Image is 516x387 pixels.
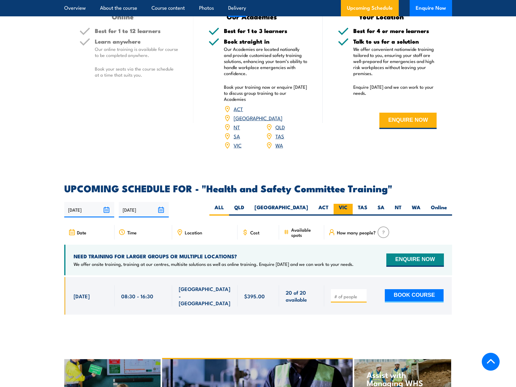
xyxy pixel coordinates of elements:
h2: UPCOMING SCHEDULE FOR - "Health and Safety Committee Training" [64,184,452,192]
span: Cost [250,230,259,235]
span: 20 of 20 available [286,289,318,303]
label: NT [390,204,407,216]
h5: Best for 1 to 12 learners [95,28,178,34]
button: BOOK COURSE [385,289,444,303]
p: Our online training is available for course to be completed anywhere. [95,46,178,58]
span: [GEOGRAPHIC_DATA] - [GEOGRAPHIC_DATA] [179,285,231,306]
button: ENQUIRE NOW [386,253,444,267]
label: VIC [334,204,353,216]
label: ACT [313,204,334,216]
p: We offer convenient nationwide training tailored to you, ensuring your staff are well-prepared fo... [353,46,437,76]
a: NT [234,123,240,131]
span: Date [77,230,86,235]
h3: Online [79,13,166,20]
h5: Book straight in [224,38,308,44]
p: Book your seats via the course schedule at a time that suits you. [95,66,178,78]
input: To date [119,202,169,217]
span: Time [127,230,137,235]
label: WA [407,204,426,216]
label: TAS [353,204,372,216]
span: 08:30 - 16:30 [121,293,153,299]
a: ACT [234,105,243,112]
h5: Best for 4 or more learners [353,28,437,34]
a: WA [275,141,283,149]
input: # of people [334,293,365,299]
button: ENQUIRE NOW [379,113,437,129]
h5: Learn anywhere [95,38,178,44]
p: Our Academies are located nationally and provide customised safety training solutions, enhancing ... [224,46,308,76]
h5: Best for 1 to 3 learners [224,28,308,34]
a: TAS [275,132,284,140]
label: Online [426,204,452,216]
span: $395.00 [244,293,265,299]
h3: Your Location [338,13,425,20]
p: Enquire [DATE] and we can work to your needs. [353,84,437,96]
a: SA [234,132,240,140]
p: Book your training now or enquire [DATE] to discuss group training to our Academies [224,84,308,102]
h4: NEED TRAINING FOR LARGER GROUPS OR MULTIPLE LOCATIONS? [74,253,354,260]
span: How many people? [337,230,376,235]
label: ALL [209,204,229,216]
label: [GEOGRAPHIC_DATA] [249,204,313,216]
h5: Talk to us for a solution [353,38,437,44]
span: [DATE] [74,293,90,299]
label: SA [372,204,390,216]
label: QLD [229,204,249,216]
a: [GEOGRAPHIC_DATA] [234,114,282,121]
span: Location [185,230,202,235]
a: VIC [234,141,241,149]
input: From date [64,202,114,217]
a: QLD [275,123,285,131]
p: We offer onsite training, training at our centres, multisite solutions as well as online training... [74,261,354,267]
h3: Our Academies [208,13,295,20]
span: Available spots [291,227,320,237]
